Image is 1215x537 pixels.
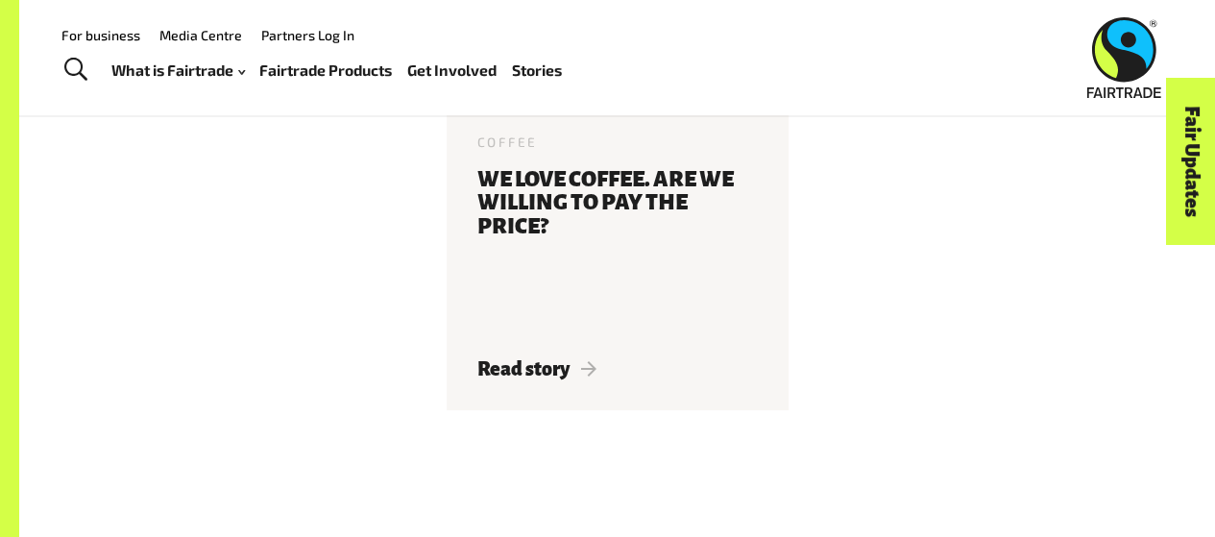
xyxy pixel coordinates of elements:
h3: We love coffee. Are we willing to pay the price? [477,168,758,334]
a: Partners Log In [261,27,354,43]
a: Toggle Search [52,46,99,94]
a: What is Fairtrade [111,57,245,84]
a: Fairtrade Products [259,57,392,84]
a: Stories [512,57,562,84]
a: Media Centre [159,27,242,43]
img: Fairtrade Australia New Zealand logo [1087,17,1161,98]
span: Coffee [477,134,538,150]
a: For business [61,27,140,43]
a: Get Involved [407,57,497,84]
a: Coffee We love coffee. Are we willing to pay the price? Read story [447,102,789,410]
span: Read story [477,358,597,379]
